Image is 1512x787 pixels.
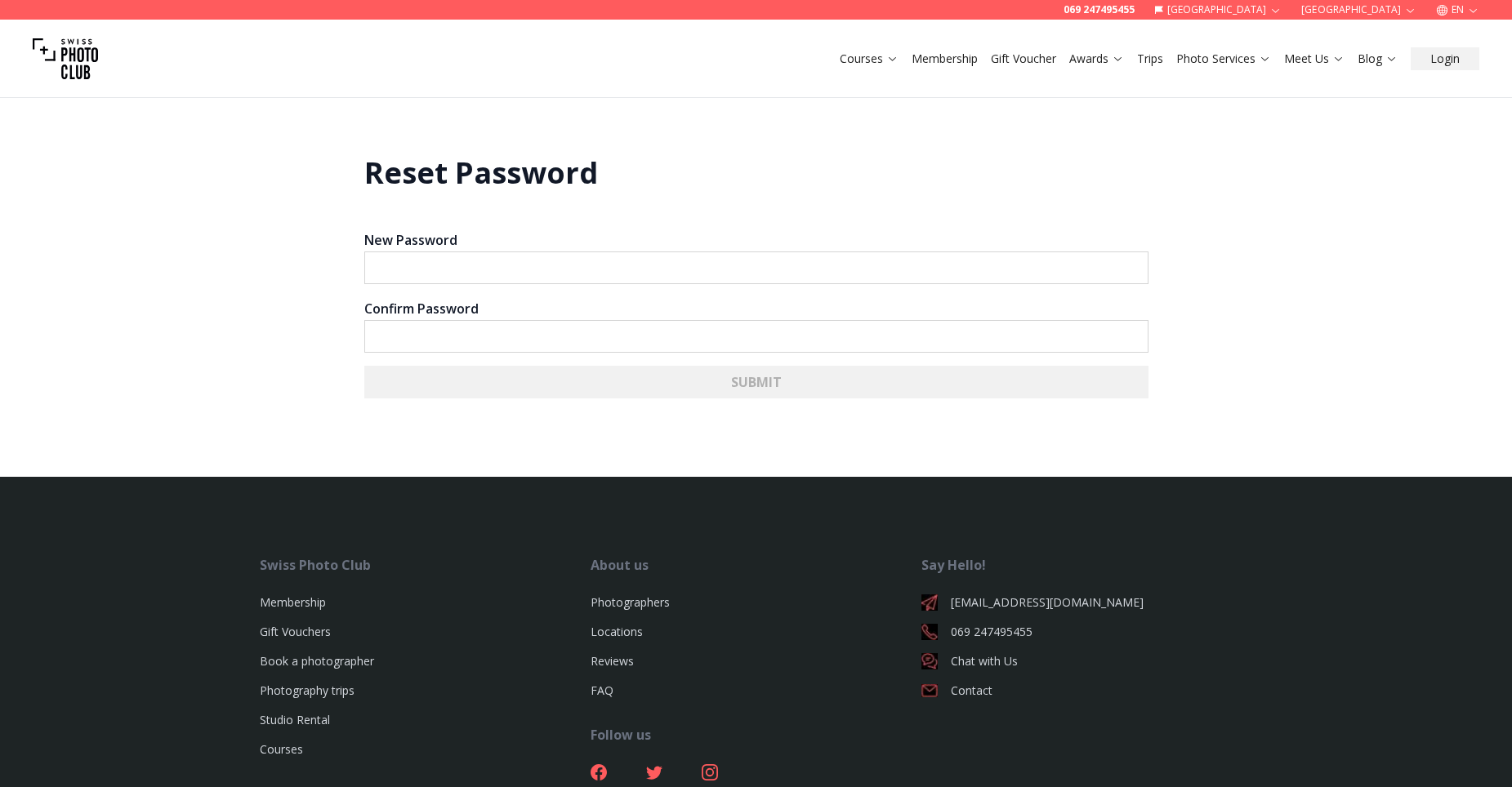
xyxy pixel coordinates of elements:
[364,300,479,318] strong: Confirm Password
[260,653,374,669] a: Book a photographer
[260,712,330,727] a: Studio Rental
[1278,47,1351,70] button: Meet Us
[1131,47,1170,70] button: Trips
[1063,47,1131,70] button: Awards
[591,555,921,575] div: About us
[1137,51,1163,67] a: Trips
[1284,51,1345,67] a: Meet Us
[905,47,984,70] button: Membership
[1069,51,1124,67] a: Awards
[591,683,613,698] a: FAQ
[833,47,905,70] button: Courses
[364,231,457,249] strong: New Password
[1351,47,1404,70] button: Blog
[364,251,1148,284] input: New Password
[1064,3,1135,16] a: 069 247495455
[364,320,1148,353] input: Confirm Password
[33,26,98,91] img: Swiss photo club
[364,366,1148,398] button: SUBMIT
[1411,47,1479,70] button: Login
[921,624,1252,640] a: 069 247495455
[1170,47,1278,70] button: Photo Services
[991,51,1056,67] a: Gift Voucher
[591,653,634,669] a: Reviews
[260,555,591,575] div: Swiss Photo Club
[260,624,331,639] a: Gift Vouchers
[731,372,782,392] b: SUBMIT
[260,741,303,757] a: Courses
[984,47,1063,70] button: Gift Voucher
[591,594,670,610] a: Photographers
[591,725,921,745] div: Follow us
[921,594,1252,611] a: [EMAIL_ADDRESS][DOMAIN_NAME]
[260,683,355,698] a: Photography trips
[364,157,1148,189] h1: Reset Password
[840,51,899,67] a: Courses
[921,653,1252,669] a: Chat with Us
[1176,51,1271,67] a: Photo Services
[921,555,1252,575] div: Say Hello!
[591,624,643,639] a: Locations
[1358,51,1398,67] a: Blog
[260,594,326,610] a: Membership
[921,683,1252,699] a: Contact
[912,51,978,67] a: Membership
